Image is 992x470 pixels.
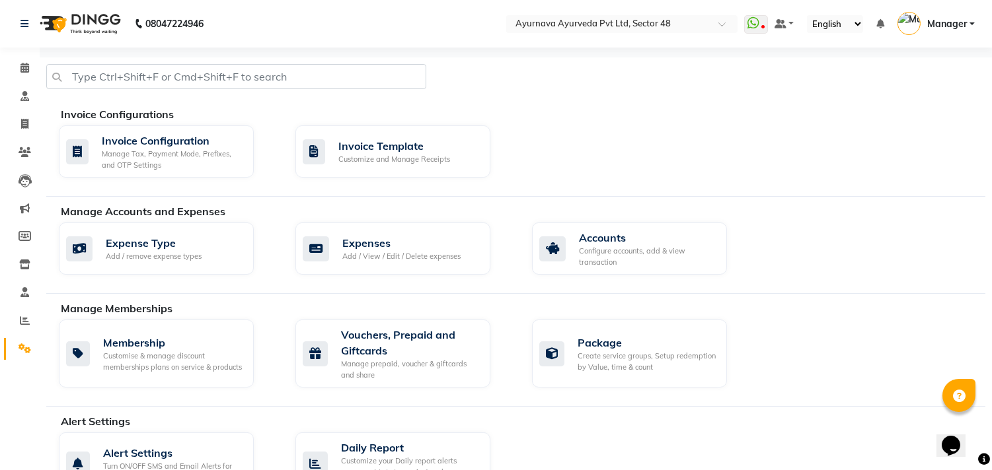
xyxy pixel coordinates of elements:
[532,222,749,275] a: AccountsConfigure accounts, add & view transaction
[34,5,124,42] img: logo
[936,417,979,457] iframe: chat widget
[338,154,450,165] div: Customize and Manage Receipts
[338,138,450,154] div: Invoice Template
[59,125,276,178] a: Invoice ConfigurationManage Tax, Payment Mode, Prefixes, and OTP Settings
[295,319,512,387] a: Vouchers, Prepaid and GiftcardsManage prepaid, voucher & giftcards and share
[145,5,204,42] b: 08047224946
[103,445,243,461] div: Alert Settings
[532,319,749,387] a: PackageCreate service groups, Setup redemption by Value, time & count
[103,351,243,372] div: Customise & manage discount memberships plans on service & products
[102,133,243,149] div: Invoice Configuration
[106,251,202,262] div: Add / remove expense types
[579,230,716,246] div: Accounts
[341,440,480,455] div: Daily Report
[897,12,921,35] img: Manager
[342,251,461,262] div: Add / View / Edit / Delete expenses
[106,235,202,251] div: Expense Type
[578,351,716,372] div: Create service groups, Setup redemption by Value, time & count
[295,125,512,178] a: Invoice TemplateCustomize and Manage Receipts
[578,335,716,351] div: Package
[59,319,276,387] a: MembershipCustomise & manage discount memberships plans on service & products
[579,246,716,267] div: Configure accounts, add & view transaction
[59,222,276,275] a: Expense TypeAdd / remove expense types
[102,149,243,170] div: Manage Tax, Payment Mode, Prefixes, and OTP Settings
[295,222,512,275] a: ExpensesAdd / View / Edit / Delete expenses
[103,335,243,351] div: Membership
[341,358,480,380] div: Manage prepaid, voucher & giftcards and share
[46,64,426,89] input: Type Ctrl+Shift+F or Cmd+Shift+F to search
[927,17,967,31] span: Manager
[342,235,461,251] div: Expenses
[341,327,480,358] div: Vouchers, Prepaid and Giftcards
